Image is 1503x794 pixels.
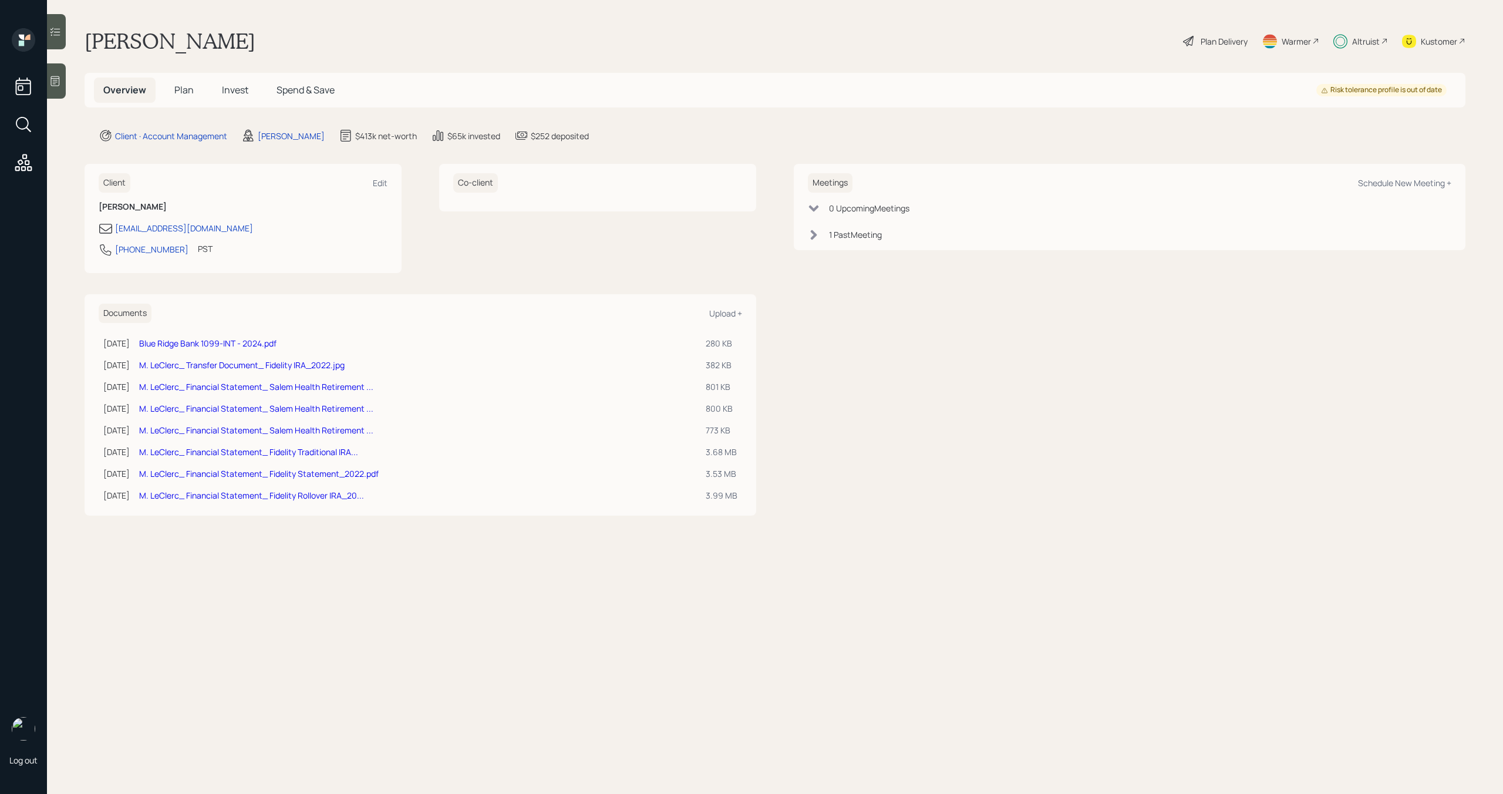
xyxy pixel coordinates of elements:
[139,359,345,371] a: M. LeClerc_ Transfer Document_ Fidelity IRA_2022.jpg
[198,243,213,255] div: PST
[709,308,742,319] div: Upload +
[258,130,325,142] div: [PERSON_NAME]
[1352,35,1380,48] div: Altruist
[706,489,737,502] div: 3.99 MB
[103,424,130,436] div: [DATE]
[1321,85,1442,95] div: Risk tolerance profile is out of date
[115,222,253,234] div: [EMAIL_ADDRESS][DOMAIN_NAME]
[1421,35,1457,48] div: Kustomer
[706,446,737,458] div: 3.68 MB
[277,83,335,96] span: Spend & Save
[706,359,737,371] div: 382 KB
[103,446,130,458] div: [DATE]
[103,489,130,502] div: [DATE]
[103,402,130,415] div: [DATE]
[373,177,387,189] div: Edit
[139,490,364,501] a: M. LeClerc_ Financial Statement_ Fidelity Rollover IRA_20...
[706,337,737,349] div: 280 KB
[706,402,737,415] div: 800 KB
[103,467,130,480] div: [DATE]
[829,228,882,241] div: 1 Past Meeting
[1201,35,1248,48] div: Plan Delivery
[115,130,227,142] div: Client · Account Management
[103,83,146,96] span: Overview
[139,425,373,436] a: M. LeClerc_ Financial Statement_ Salem Health Retirement ...
[355,130,417,142] div: $413k net-worth
[9,755,38,766] div: Log out
[829,202,909,214] div: 0 Upcoming Meeting s
[99,202,387,212] h6: [PERSON_NAME]
[1282,35,1311,48] div: Warmer
[706,381,737,393] div: 801 KB
[174,83,194,96] span: Plan
[706,467,737,480] div: 3.53 MB
[139,338,277,349] a: Blue Ridge Bank 1099-INT - 2024.pdf
[103,381,130,393] div: [DATE]
[222,83,248,96] span: Invest
[447,130,500,142] div: $65k invested
[453,173,498,193] h6: Co-client
[139,446,358,457] a: M. LeClerc_ Financial Statement_ Fidelity Traditional IRA...
[808,173,852,193] h6: Meetings
[12,717,35,741] img: michael-russo-headshot.png
[99,173,130,193] h6: Client
[103,359,130,371] div: [DATE]
[706,424,737,436] div: 773 KB
[115,243,188,255] div: [PHONE_NUMBER]
[531,130,589,142] div: $252 deposited
[99,304,151,323] h6: Documents
[139,403,373,414] a: M. LeClerc_ Financial Statement_ Salem Health Retirement ...
[103,337,130,349] div: [DATE]
[1358,177,1451,189] div: Schedule New Meeting +
[85,28,255,54] h1: [PERSON_NAME]
[139,468,379,479] a: M. LeClerc_ Financial Statement_ Fidelity Statement_2022.pdf
[139,381,373,392] a: M. LeClerc_ Financial Statement_ Salem Health Retirement ...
